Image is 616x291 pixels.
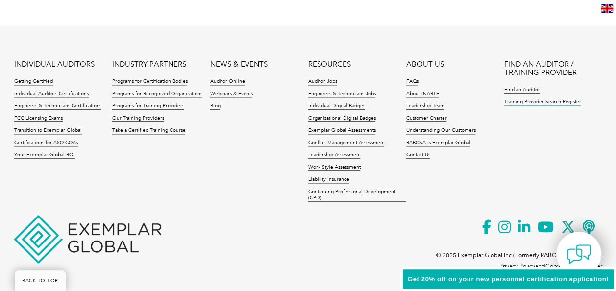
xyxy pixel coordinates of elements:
[406,115,446,122] a: Customer Charter
[112,127,185,134] a: Take a Certified Training Course
[406,91,439,97] a: About iNARTE
[14,152,75,159] a: Your Exemplar Global ROI
[210,91,252,97] a: Webinars & Events
[308,176,349,183] a: Liability Insurance
[308,189,406,202] a: Continuing Professional Development (CPD)
[14,103,101,110] a: Engineers & Technicians Certifications
[210,60,267,69] a: NEWS & EVENTS
[308,115,375,122] a: Organizational Digital Badges
[504,87,540,94] a: Find an Auditor
[436,250,602,261] p: © 2025 Exemplar Global Inc (Formerly RABQSA International).
[14,91,89,97] a: Individual Auditors Certifications
[406,78,418,85] a: FAQs
[14,60,95,69] a: INDIVIDUAL AUDITORS
[308,91,375,97] a: Engineers & Technicians Jobs
[210,103,220,110] a: Blog
[15,270,66,291] a: BACK TO TOP
[308,60,350,69] a: RESOURCES
[499,263,535,269] a: Privacy Policy
[112,115,164,122] a: Our Training Providers
[112,60,186,69] a: INDUSTRY PARTNERS
[406,140,470,146] a: RABQSA is Exemplar Global
[14,115,63,122] a: FCC Licensing Exams
[406,103,444,110] a: Leadership Team
[14,127,82,134] a: Transition to Exemplar Global
[504,99,581,106] a: Training Provider Search Register
[112,91,202,97] a: Programs for Recognized Organizations
[504,60,602,77] a: FIND AN AUDITOR / TRAINING PROVIDER
[567,242,591,267] img: contact-chat.png
[499,261,602,271] p: and
[14,215,161,263] img: Exemplar Global
[408,275,609,283] span: Get 20% off on your new personnel certification application!
[112,103,184,110] a: Programs for Training Providers
[308,164,360,171] a: Work Style Assessment
[308,152,360,159] a: Leadership Assessment
[308,103,365,110] a: Individual Digital Badges
[545,263,602,269] a: Copyright Disclaimer
[601,4,613,13] img: en
[112,78,187,85] a: Programs for Certification Bodies
[14,140,78,146] a: Certifications for ASQ CQAs
[308,78,337,85] a: Auditor Jobs
[14,78,53,85] a: Getting Certified
[406,152,430,159] a: Contact Us
[406,127,475,134] a: Understanding Our Customers
[210,78,245,85] a: Auditor Online
[406,60,444,69] a: ABOUT US
[308,140,384,146] a: Conflict Management Assessment
[308,127,375,134] a: Exemplar Global Assessments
